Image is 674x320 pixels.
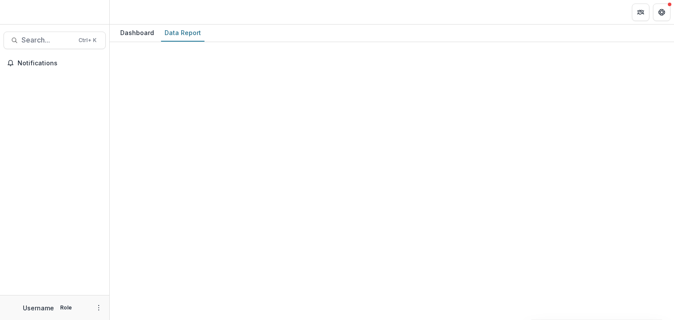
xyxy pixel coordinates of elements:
button: Search... [4,32,106,49]
button: More [93,302,104,313]
div: Ctrl + K [77,36,98,45]
span: Notifications [18,60,102,67]
a: Data Report [161,25,204,42]
span: Search... [22,36,73,44]
div: Data Report [161,26,204,39]
div: Dashboard [117,26,158,39]
button: Notifications [4,56,106,70]
a: Dashboard [117,25,158,42]
p: Username [23,303,54,313]
p: Role [57,304,75,312]
button: Partners [632,4,649,21]
button: Get Help [653,4,670,21]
